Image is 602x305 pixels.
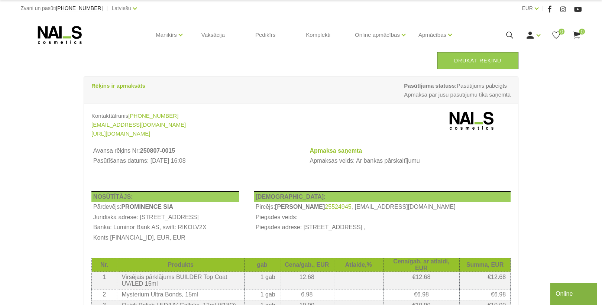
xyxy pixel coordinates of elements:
th: Atlaide,% [334,258,383,272]
a: [PHONE_NUMBER] [128,111,178,120]
strong: Pasūtījuma statuss: [404,82,457,89]
a: EUR [522,4,533,13]
a: Online apmācības [355,20,400,50]
a: Latviešu [111,4,131,13]
td: Pārdevējs: [91,202,239,212]
th: NOSŪTĪTĀJS: [91,191,239,202]
td: 1 [92,272,117,289]
a: Komplekti [300,17,336,53]
a: [URL][DOMAIN_NAME] [91,129,150,138]
td: Mysterium Ultra Bonds, 15ml [117,289,244,300]
a: Manikīrs [156,20,177,50]
span: 0 [579,29,585,35]
th: Konts [FINANCIAL_ID], EUR, EUR [91,233,239,243]
th: Nr. [92,258,117,272]
span: [PHONE_NUMBER] [56,5,103,11]
td: 1 gab [244,272,280,289]
td: 6.98 [280,289,334,300]
strong: Rēķins ir apmaksāts [91,82,145,89]
b: [PERSON_NAME] [275,204,325,210]
a: Drukāt rēķinu [437,52,518,69]
a: Vaksācija [195,17,231,53]
td: 12.68 [280,272,334,289]
a: [EMAIL_ADDRESS][DOMAIN_NAME] [91,120,186,129]
td: Pircējs: , [EMAIL_ADDRESS][DOMAIN_NAME] [254,202,511,212]
a: Apmācības [418,20,446,50]
td: €12.68 [460,272,511,289]
td: Piegādes veids: [254,212,511,223]
a: 0 [551,30,561,40]
th: Avansa rēķins Nr: [91,146,293,156]
th: [DEMOGRAPHIC_DATA]: [254,191,511,202]
div: Kontakttālrunis [91,111,295,120]
td: Avansa rēķins izdrukāts: [DATE] 12:08:36 [91,166,293,176]
a: Pedikīrs [249,17,281,53]
td: Pasūtīšanas datums: [DATE] 16:08 [91,156,293,166]
th: gab [244,258,280,272]
td: €6.98 [460,289,511,300]
div: Zvani un pasūti [21,4,103,13]
b: 250807-0015 [140,147,175,154]
span: | [542,4,544,13]
a: [PHONE_NUMBER] [56,6,103,11]
td: €12.68 [383,272,459,289]
strong: Apmaksa saņemta [310,147,362,154]
td: Virsējais pārklājums BUILDER Top Coat UV/LED 15ml [117,272,244,289]
b: PROMINENCE SIA [121,204,173,210]
span: | [106,4,108,13]
td: €6.98 [383,289,459,300]
td: Apmaksas veids: Ar bankas pārskaitījumu [308,156,511,166]
th: Summa, EUR [460,258,511,272]
th: Banka: Luminor Bank AS, swift: RIKOLV2X [91,223,239,233]
td: 1 gab [244,289,280,300]
span: Pasūtījums pabeigts Apmaksa par jūsu pasūtījumu tika saņemta [404,81,511,99]
td: Piegādes adrese: [STREET_ADDRESS] , [254,223,511,233]
iframe: chat widget [550,281,598,305]
th: Cena/gab., EUR [280,258,334,272]
th: Produkts [117,258,244,272]
a: 25524945 [325,204,351,210]
th: Juridiskā adrese: [STREET_ADDRESS] [91,212,239,223]
td: 2 [92,289,117,300]
th: Cena/gab. ar atlaidi, EUR [383,258,459,272]
span: 0 [559,29,564,35]
a: 0 [572,30,581,40]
